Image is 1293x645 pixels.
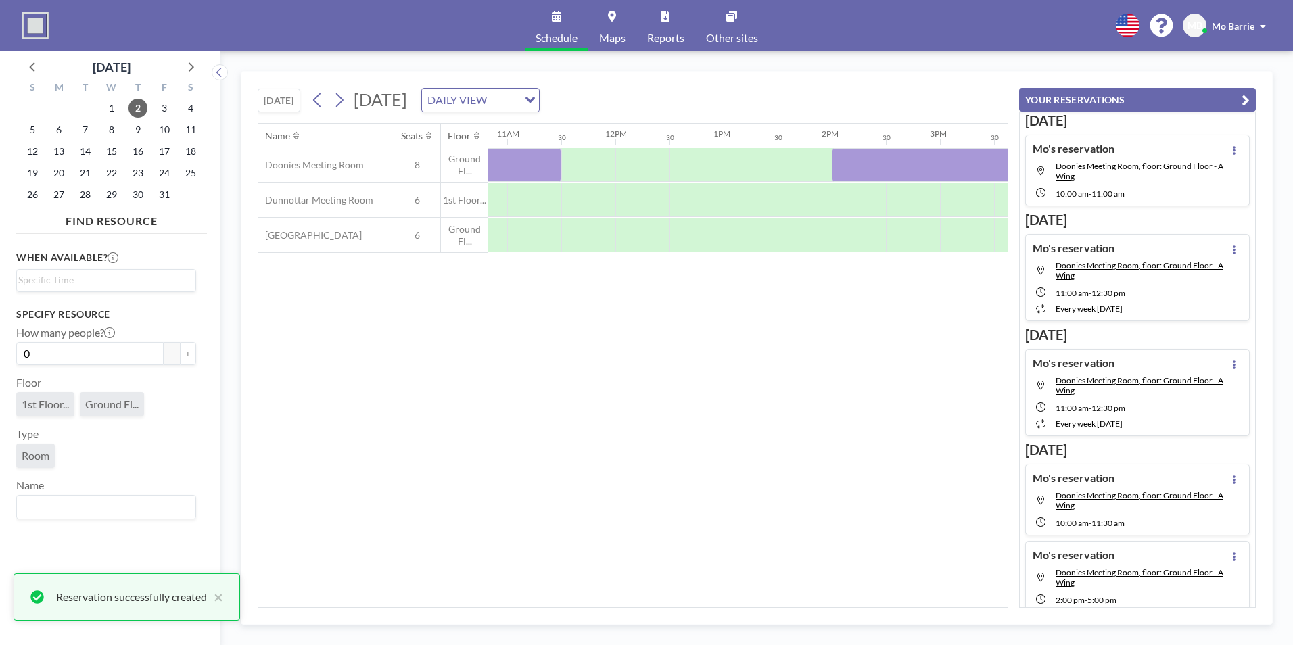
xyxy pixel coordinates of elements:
span: Friday, October 3, 2025 [155,99,174,118]
div: Floor [448,130,471,142]
div: Search for option [17,496,195,519]
span: - [1089,518,1091,528]
span: Ground Fl... [441,223,488,247]
span: 5:00 PM [1087,595,1116,605]
span: Saturday, October 11, 2025 [181,120,200,139]
span: - [1089,288,1091,298]
span: 10:00 AM [1056,518,1089,528]
span: Monday, October 20, 2025 [49,164,68,183]
span: - [1085,595,1087,605]
div: 2PM [822,128,839,139]
span: Tuesday, October 28, 2025 [76,185,95,204]
label: Name [16,479,44,492]
h4: Mo's reservation [1033,142,1114,156]
label: Type [16,427,39,441]
span: Wednesday, October 8, 2025 [102,120,121,139]
h4: Mo's reservation [1033,471,1114,485]
div: 1PM [713,128,730,139]
span: Mo Barrie [1212,20,1254,32]
div: 30 [774,133,782,142]
span: Wednesday, October 1, 2025 [102,99,121,118]
span: Saturday, October 4, 2025 [181,99,200,118]
span: Friday, October 31, 2025 [155,185,174,204]
div: T [72,80,99,97]
div: 30 [558,133,566,142]
div: Reservation successfully created [56,589,207,605]
h3: Specify resource [16,308,196,320]
div: [DATE] [93,57,131,76]
span: Saturday, October 18, 2025 [181,142,200,161]
span: Thursday, October 2, 2025 [128,99,147,118]
h4: FIND RESOURCE [16,209,207,228]
span: Sunday, October 26, 2025 [23,185,42,204]
span: 10:00 AM [1056,189,1089,199]
span: 1st Floor... [22,398,69,411]
span: Doonies Meeting Room, floor: Ground Floor - A Wing [1056,375,1223,396]
span: 1st Floor... [441,194,488,206]
span: [GEOGRAPHIC_DATA] [258,229,362,241]
span: Saturday, October 25, 2025 [181,164,200,183]
span: Reports [647,32,684,43]
span: Sunday, October 5, 2025 [23,120,42,139]
span: DAILY VIEW [425,91,490,109]
div: T [124,80,151,97]
span: Ground Fl... [441,153,488,176]
div: 30 [991,133,999,142]
h4: Mo's reservation [1033,356,1114,370]
span: every week [DATE] [1056,419,1123,429]
h3: [DATE] [1025,112,1250,129]
span: Doonies Meeting Room, floor: Ground Floor - A Wing [1056,260,1223,281]
span: Monday, October 27, 2025 [49,185,68,204]
span: Tuesday, October 7, 2025 [76,120,95,139]
div: S [177,80,204,97]
span: Friday, October 10, 2025 [155,120,174,139]
span: 8 [394,159,440,171]
span: Tuesday, October 21, 2025 [76,164,95,183]
span: Thursday, October 23, 2025 [128,164,147,183]
div: W [99,80,125,97]
div: 3PM [930,128,947,139]
span: every week [DATE] [1056,304,1123,314]
button: + [180,342,196,365]
div: 30 [666,133,674,142]
span: Ground Fl... [85,398,139,411]
button: [DATE] [258,89,300,112]
span: MB [1188,20,1202,32]
span: 11:30 AM [1091,518,1125,528]
span: Sunday, October 19, 2025 [23,164,42,183]
span: - [1089,403,1091,413]
div: Name [265,130,290,142]
span: Schedule [536,32,578,43]
h3: [DATE] [1025,212,1250,229]
input: Search for option [18,272,188,287]
span: 11:00 AM [1056,288,1089,298]
span: Wednesday, October 22, 2025 [102,164,121,183]
span: 11:00 AM [1056,403,1089,413]
span: Doonies Meeting Room [258,159,364,171]
div: Search for option [422,89,539,112]
input: Search for option [18,498,188,516]
div: F [151,80,177,97]
div: 30 [883,133,891,142]
span: 6 [394,194,440,206]
button: - [164,342,180,365]
label: How many people? [16,326,115,339]
span: Doonies Meeting Room, floor: Ground Floor - A Wing [1056,490,1223,510]
span: Dunnottar Meeting Room [258,194,373,206]
div: 12PM [605,128,627,139]
span: - [1089,189,1091,199]
span: 2:00 PM [1056,595,1085,605]
input: Search for option [491,91,517,109]
span: Friday, October 24, 2025 [155,164,174,183]
span: 12:30 PM [1091,288,1125,298]
button: close [207,589,223,605]
div: Seats [401,130,423,142]
h3: [DATE] [1025,441,1250,458]
span: Monday, October 13, 2025 [49,142,68,161]
span: Other sites [706,32,758,43]
span: [DATE] [354,89,407,110]
span: Room [22,449,49,462]
span: Thursday, October 16, 2025 [128,142,147,161]
h4: Mo's reservation [1033,241,1114,255]
h4: Mo's reservation [1033,548,1114,562]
